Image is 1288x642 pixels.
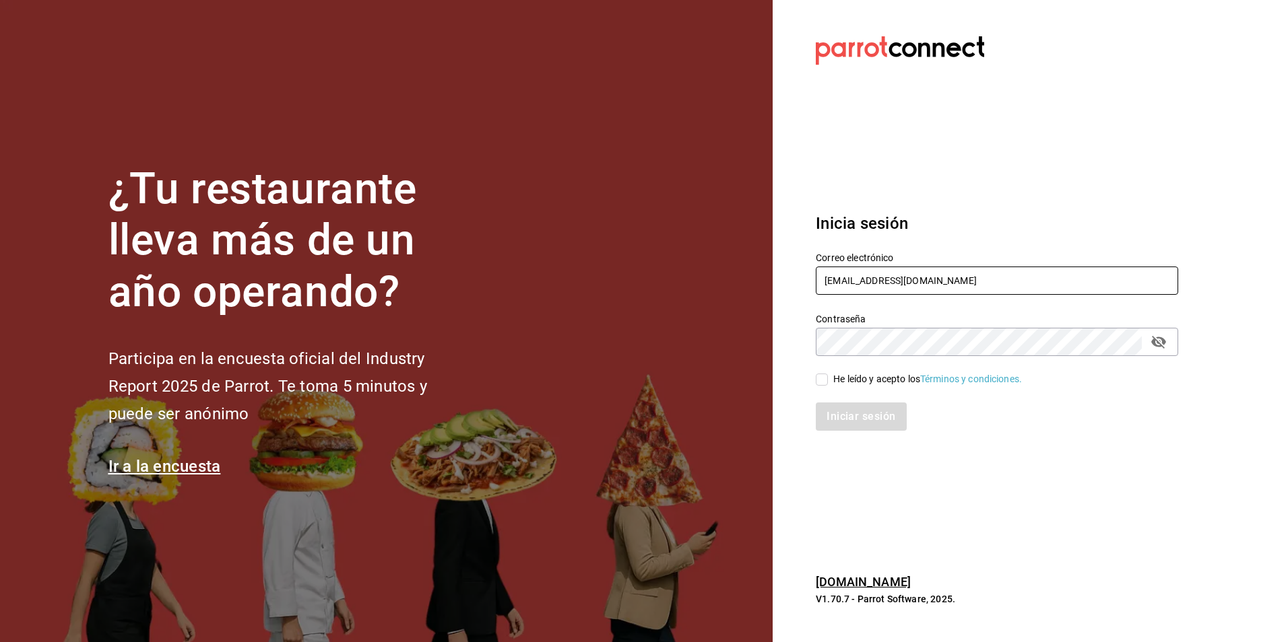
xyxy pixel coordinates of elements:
div: He leído y acepto los [833,372,1022,386]
p: V1.70.7 - Parrot Software, 2025. [816,592,1178,606]
a: [DOMAIN_NAME] [816,575,911,589]
label: Contraseña [816,314,1178,323]
label: Correo electrónico [816,252,1178,262]
h1: ¿Tu restaurante lleva más de un año operando? [108,164,472,318]
a: Ir a la encuesta [108,457,221,476]
a: Términos y condiciones. [920,373,1022,384]
h2: Participa en la encuesta oficial del Industry Report 2025 de Parrot. Te toma 5 minutos y puede se... [108,345,472,427]
h3: Inicia sesión [816,211,1178,236]
input: Ingresa tu correo electrónico [816,266,1178,295]
button: passwordField [1147,330,1170,353]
